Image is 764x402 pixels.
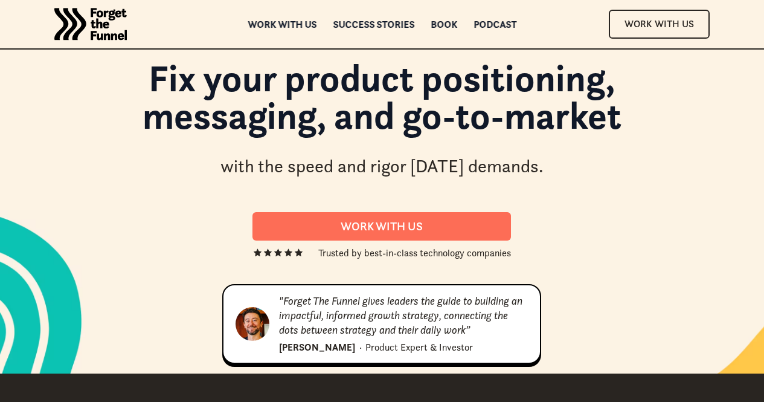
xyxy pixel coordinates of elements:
[473,20,516,28] a: Podcast
[220,154,544,179] div: with the speed and rigor [DATE] demands.
[279,294,528,337] div: "Forget The Funnel gives leaders the guide to building an impactful, informed growth strategy, co...
[359,340,362,354] div: ·
[267,219,496,233] div: Work With us
[365,340,473,354] div: Product Expert & Investor
[609,10,710,38] a: Work With Us
[252,212,511,241] a: Work With us
[77,59,687,147] h1: Fix your product positioning, messaging, and go-to-market
[279,340,355,354] div: [PERSON_NAME]
[333,20,414,28] a: Success Stories
[318,245,511,260] div: Trusted by best-in-class technology companies
[431,20,457,28] a: Book
[248,20,316,28] a: Work with us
